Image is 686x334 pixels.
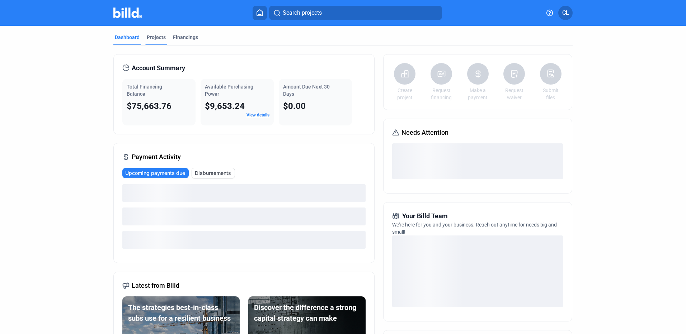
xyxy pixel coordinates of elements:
span: $0.00 [283,101,306,111]
span: CL [562,9,569,17]
a: Make a payment [465,87,490,101]
a: Request waiver [502,87,527,101]
button: Upcoming payments due [122,168,189,178]
div: Financings [173,34,198,41]
span: Latest from Billd [132,281,179,291]
button: Search projects [269,6,442,20]
div: loading [122,184,366,202]
span: Payment Activity [132,152,181,162]
span: Upcoming payments due [125,170,185,177]
span: Total Financing Balance [127,84,162,97]
button: Disbursements [192,168,235,178]
span: Your Billd Team [402,211,448,221]
span: Needs Attention [401,128,448,138]
span: Disbursements [195,170,231,177]
span: Account Summary [132,63,185,73]
a: Submit files [538,87,563,101]
a: Request financing [429,87,454,101]
button: CL [558,6,573,20]
div: The strategies best-in-class subs use for a resilient business [128,302,234,324]
div: loading [392,235,563,307]
a: View details [246,113,269,118]
div: loading [122,231,366,249]
div: Projects [147,34,166,41]
img: Billd Company Logo [113,8,142,18]
span: Amount Due Next 30 Days [283,84,330,97]
div: Dashboard [115,34,140,41]
span: Search projects [283,9,322,17]
span: $9,653.24 [205,101,245,111]
div: loading [122,207,366,225]
a: Create project [392,87,417,101]
span: We're here for you and your business. Reach out anytime for needs big and small! [392,222,557,235]
span: Available Purchasing Power [205,84,253,97]
div: Discover the difference a strong capital strategy can make [254,302,360,324]
span: $75,663.76 [127,101,171,111]
div: loading [392,143,563,179]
